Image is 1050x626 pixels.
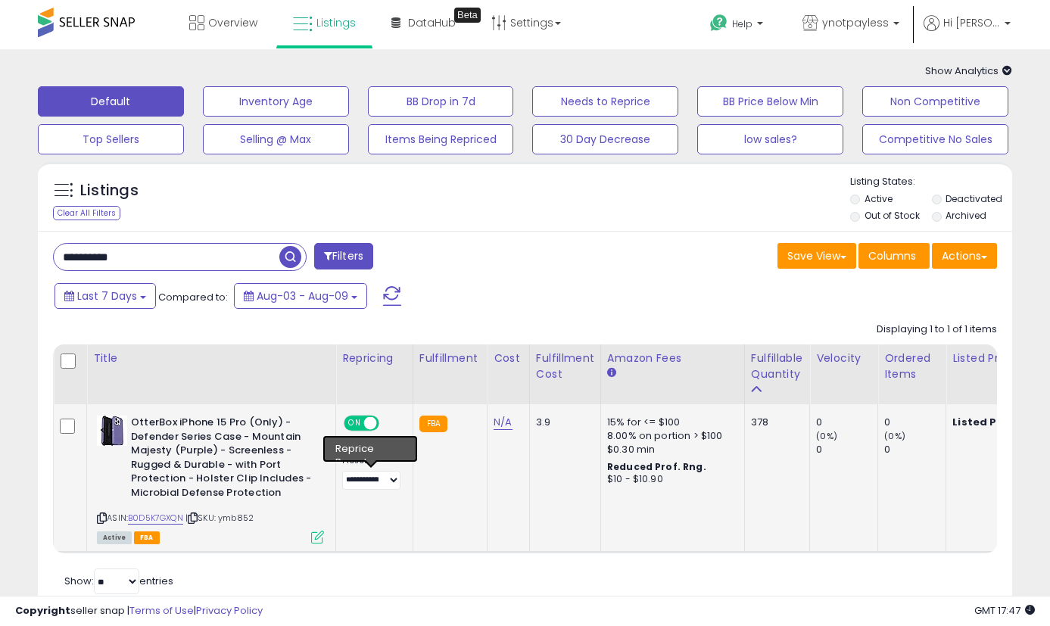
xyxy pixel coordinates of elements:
[15,604,263,618] div: seller snap | |
[203,86,349,117] button: Inventory Age
[342,350,407,366] div: Repricing
[536,350,594,382] div: Fulfillment Cost
[64,574,173,588] span: Show: entries
[877,322,997,337] div: Displaying 1 to 1 of 1 items
[419,416,447,432] small: FBA
[97,416,324,542] div: ASIN:
[607,429,733,443] div: 8.00% on portion > $100
[80,180,139,201] h5: Listings
[946,209,986,222] label: Archived
[55,283,156,309] button: Last 7 Days
[607,350,738,366] div: Amazon Fees
[368,124,514,154] button: Items Being Repriced
[884,416,946,429] div: 0
[129,603,194,618] a: Terms of Use
[732,17,752,30] span: Help
[697,86,843,117] button: BB Price Below Min
[314,243,373,269] button: Filters
[377,417,401,430] span: OFF
[158,290,228,304] span: Compared to:
[816,430,837,442] small: (0%)
[494,350,523,366] div: Cost
[822,15,889,30] span: ynotpayless
[974,603,1035,618] span: 2025-08-17 17:47 GMT
[38,124,184,154] button: Top Sellers
[865,192,893,205] label: Active
[925,64,1012,78] span: Show Analytics
[607,443,733,456] div: $0.30 min
[607,366,616,380] small: Amazon Fees.
[865,209,920,222] label: Out of Stock
[698,2,778,49] a: Help
[697,124,843,154] button: low sales?
[185,512,254,524] span: | SKU: ymb852
[257,288,348,304] span: Aug-03 - Aug-09
[709,14,728,33] i: Get Help
[816,350,871,366] div: Velocity
[203,124,349,154] button: Selling @ Max
[342,439,401,453] div: Win BuyBox *
[97,416,127,446] img: 41jXZ9QwFxL._SL40_.jpg
[751,416,798,429] div: 378
[952,415,1021,429] b: Listed Price:
[862,124,1008,154] button: Competitive No Sales
[946,192,1002,205] label: Deactivated
[208,15,257,30] span: Overview
[419,350,481,366] div: Fulfillment
[924,15,1011,49] a: Hi [PERSON_NAME]
[884,443,946,456] div: 0
[316,15,356,30] span: Listings
[97,531,132,544] span: All listings currently available for purchase on Amazon
[884,430,905,442] small: (0%)
[93,350,329,366] div: Title
[532,86,678,117] button: Needs to Reprice
[53,206,120,220] div: Clear All Filters
[131,416,315,503] b: OtterBox iPhone 15 Pro (Only) - Defender Series Case - Mountain Majesty (Purple) - Screenless - R...
[932,243,997,269] button: Actions
[345,417,364,430] span: ON
[862,86,1008,117] button: Non Competitive
[15,603,70,618] strong: Copyright
[868,248,916,263] span: Columns
[77,288,137,304] span: Last 7 Days
[816,416,877,429] div: 0
[408,15,456,30] span: DataHub
[536,416,589,429] div: 3.9
[777,243,856,269] button: Save View
[368,86,514,117] button: BB Drop in 7d
[532,124,678,154] button: 30 Day Decrease
[607,416,733,429] div: 15% for <= $100
[607,473,733,486] div: $10 - $10.90
[234,283,367,309] button: Aug-03 - Aug-09
[850,175,1012,189] p: Listing States:
[494,415,512,430] a: N/A
[196,603,263,618] a: Privacy Policy
[342,456,401,490] div: Preset:
[751,350,803,382] div: Fulfillable Quantity
[816,443,877,456] div: 0
[38,86,184,117] button: Default
[134,531,160,544] span: FBA
[858,243,930,269] button: Columns
[607,460,706,473] b: Reduced Prof. Rng.
[884,350,939,382] div: Ordered Items
[943,15,1000,30] span: Hi [PERSON_NAME]
[454,8,481,23] div: Tooltip anchor
[128,512,183,525] a: B0D5K7GXQN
